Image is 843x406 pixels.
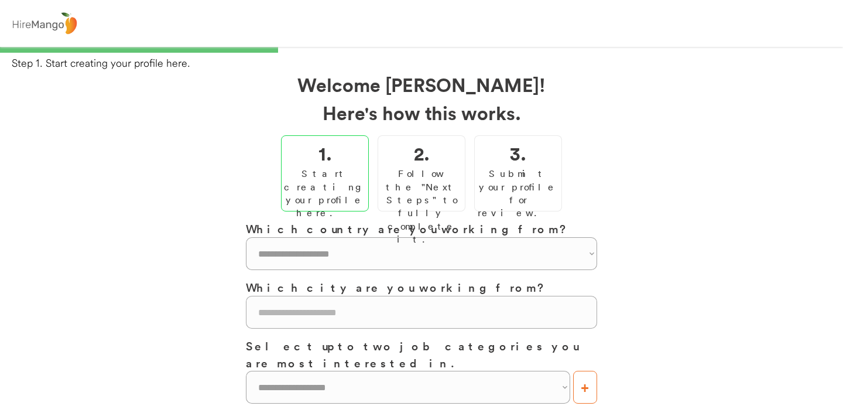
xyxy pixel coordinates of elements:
[12,56,843,70] div: Step 1. Start creating your profile here.
[510,139,526,167] h2: 3.
[9,10,80,37] img: logo%20-%20hiremango%20gray.png
[478,167,558,220] div: Submit your profile for review.
[284,167,366,220] div: Start creating your profile here.
[573,371,597,404] button: +
[246,337,597,371] h3: Select up to two job categories you are most interested in.
[246,220,597,237] h3: Which country are you working from?
[414,139,430,167] h2: 2.
[246,70,597,127] h2: Welcome [PERSON_NAME]! Here's how this works.
[318,139,332,167] h2: 1.
[381,167,462,245] div: Follow the "Next Steps" to fully complete it.
[246,279,597,296] h3: Which city are you working from?
[2,47,841,53] div: 33%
